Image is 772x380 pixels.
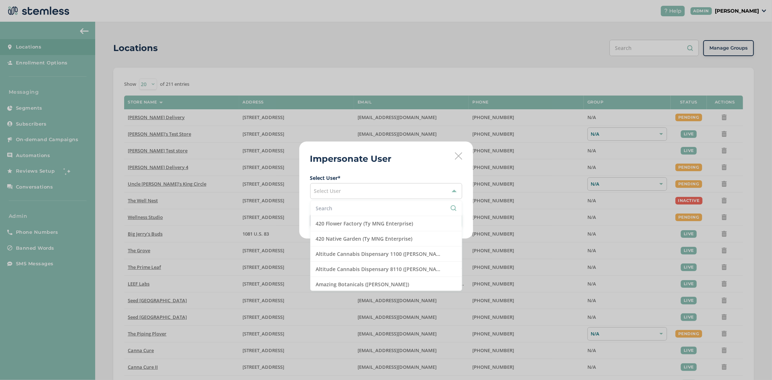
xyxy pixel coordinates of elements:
label: Select User [310,174,462,182]
input: Search [316,204,456,212]
iframe: Chat Widget [736,345,772,380]
li: 420 Flower Factory (Ty MNG Enterprise) [311,216,462,231]
span: Select User [314,187,341,194]
li: Amazing Botanicals ([PERSON_NAME]) [311,277,462,292]
li: 420 Native Garden (Ty MNG Enterprise) [311,231,462,246]
li: Altitude Cannabis Dispensary 1100 ([PERSON_NAME]) [311,246,462,262]
h2: Impersonate User [310,152,392,165]
li: Altitude Cannabis Dispensary 8110 ([PERSON_NAME]) [311,262,462,277]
